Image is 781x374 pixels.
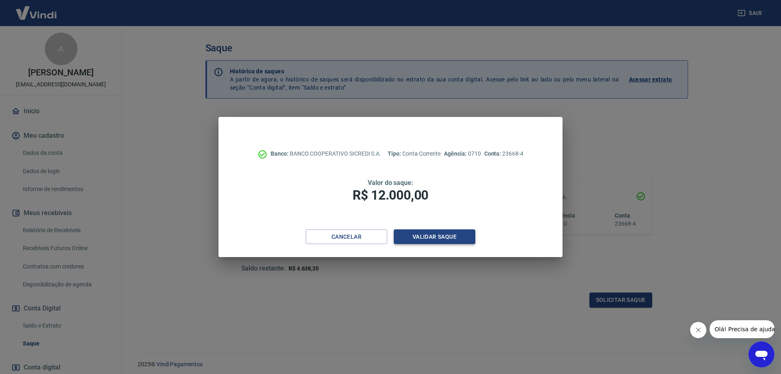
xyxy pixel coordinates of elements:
iframe: Botão para abrir a janela de mensagens [748,341,774,367]
span: Conta: [484,150,503,157]
span: Olá! Precisa de ajuda? [5,6,68,12]
iframe: Fechar mensagem [690,322,706,338]
span: Agência: [444,150,468,157]
p: 23668-4 [484,150,523,158]
button: Validar saque [394,229,475,244]
p: Conta Corrente [388,150,441,158]
span: Valor do saque: [368,179,413,187]
iframe: Mensagem da empresa [710,320,774,338]
button: Cancelar [306,229,387,244]
p: BANCO COOPERATIVO SICREDI S.A. [271,150,381,158]
span: Banco: [271,150,290,157]
p: 0710 [444,150,481,158]
span: Tipo: [388,150,402,157]
span: R$ 12.000,00 [353,187,428,203]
